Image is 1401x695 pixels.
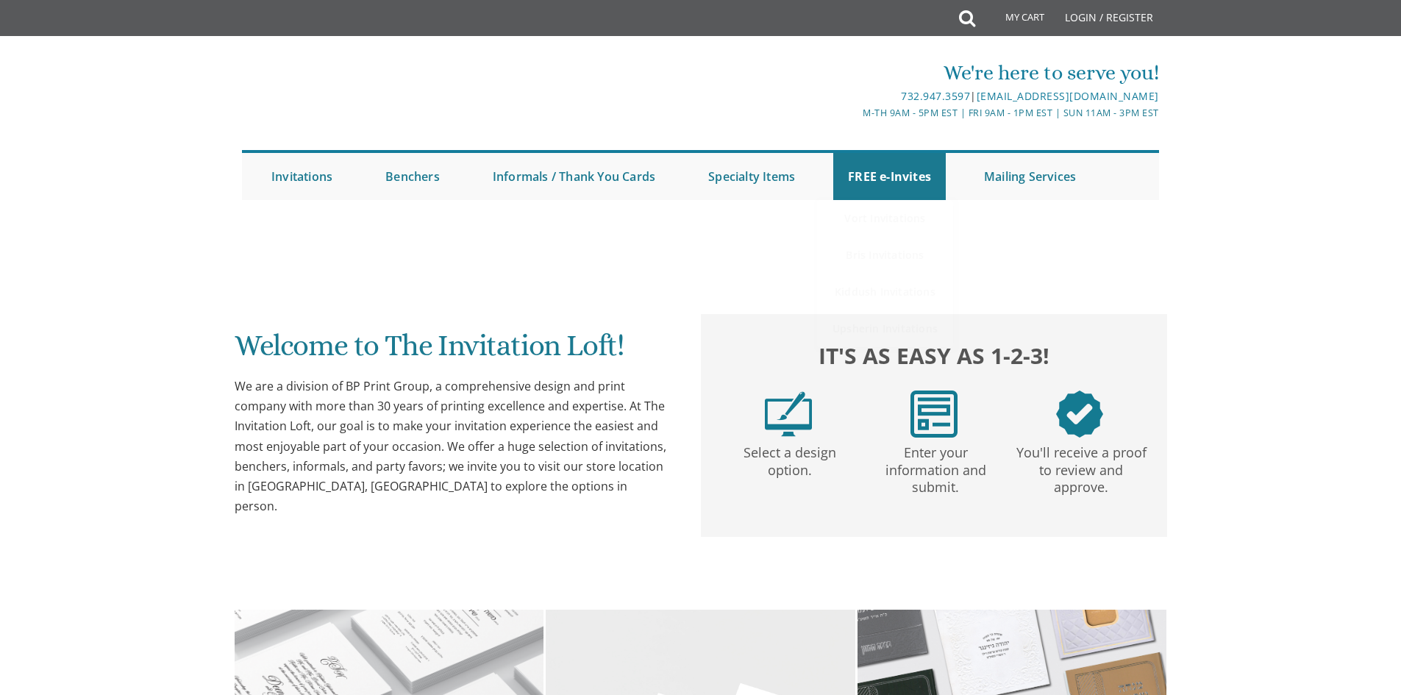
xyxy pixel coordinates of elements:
[478,153,670,200] a: Informals / Thank You Cards
[716,339,1152,372] h2: It's as easy as 1-2-3!
[974,1,1055,38] a: My Cart
[901,89,970,103] a: 732.947.3597
[866,438,1005,496] p: Enter your information and submit.
[549,88,1159,105] div: |
[817,310,953,347] a: Upsherin Invitations
[235,329,671,373] h1: Welcome to The Invitation Loft!
[977,89,1159,103] a: [EMAIL_ADDRESS][DOMAIN_NAME]
[549,105,1159,121] div: M-Th 9am - 5pm EST | Fri 9am - 1pm EST | Sun 11am - 3pm EST
[817,274,953,310] a: Kiddush Invitations
[1011,438,1151,496] p: You'll receive a proof to review and approve.
[1056,391,1103,438] img: step3.png
[910,391,958,438] img: step2.png
[817,237,953,274] a: Bris Invitations
[969,153,1091,200] a: Mailing Services
[257,153,347,200] a: Invitations
[235,377,671,516] div: We are a division of BP Print Group, a comprehensive design and print company with more than 30 y...
[765,391,812,438] img: step1.png
[694,153,810,200] a: Specialty Items
[817,200,953,237] a: Vort Invitations
[833,153,946,200] a: FREE e-Invites
[549,58,1159,88] div: We're here to serve you!
[371,153,454,200] a: Benchers
[720,438,860,480] p: Select a design option.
